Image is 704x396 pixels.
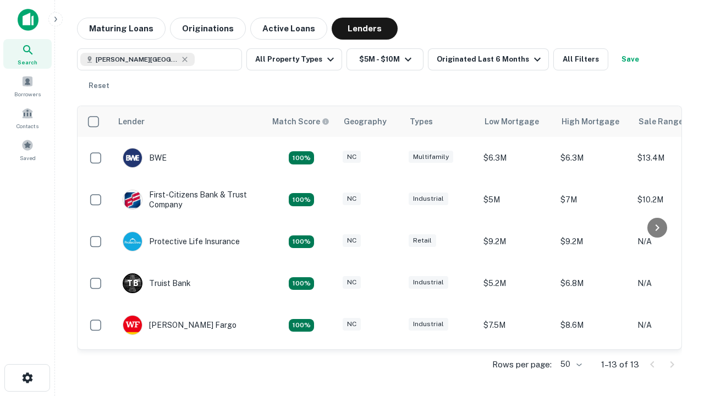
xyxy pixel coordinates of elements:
div: First-citizens Bank & Trust Company [123,190,255,210]
td: $5M [478,179,555,221]
th: High Mortgage [555,106,632,137]
p: 1–13 of 13 [601,358,639,371]
button: Originated Last 6 Months [428,48,549,70]
div: Capitalize uses an advanced AI algorithm to match your search with the best lender. The match sco... [272,116,329,128]
button: Originations [170,18,246,40]
span: Borrowers [14,90,41,98]
div: Industrial [409,318,448,331]
td: $8.8M [555,346,632,388]
div: Industrial [409,193,448,205]
div: High Mortgage [562,115,619,128]
p: T B [127,278,138,289]
h6: Match Score [272,116,327,128]
button: Lenders [332,18,398,40]
div: Matching Properties: 2, hasApolloMatch: undefined [289,235,314,249]
button: Active Loans [250,18,327,40]
div: NC [343,234,361,247]
div: NC [343,193,361,205]
img: picture [123,190,142,209]
td: $8.6M [555,304,632,346]
div: [PERSON_NAME] Fargo [123,315,237,335]
a: Borrowers [3,71,52,101]
div: Protective Life Insurance [123,232,240,251]
div: Matching Properties: 2, hasApolloMatch: undefined [289,151,314,164]
a: Search [3,39,52,69]
div: NC [343,151,361,163]
div: Sale Range [639,115,683,128]
th: Lender [112,106,266,137]
span: Search [18,58,37,67]
img: picture [123,316,142,334]
div: Geography [344,115,387,128]
div: Originated Last 6 Months [437,53,544,66]
span: [PERSON_NAME][GEOGRAPHIC_DATA], [GEOGRAPHIC_DATA] [96,54,178,64]
button: Reset [81,75,117,97]
div: Matching Properties: 2, hasApolloMatch: undefined [289,319,314,332]
div: NC [343,318,361,331]
img: picture [123,232,142,251]
th: Capitalize uses an advanced AI algorithm to match your search with the best lender. The match sco... [266,106,337,137]
td: $9.2M [478,221,555,262]
td: $6.3M [555,137,632,179]
button: $5M - $10M [346,48,424,70]
div: Low Mortgage [485,115,539,128]
div: Multifamily [409,151,453,163]
td: $9.2M [555,221,632,262]
div: Retail [409,234,436,247]
th: Low Mortgage [478,106,555,137]
div: Matching Properties: 2, hasApolloMatch: undefined [289,193,314,206]
span: Contacts [16,122,38,130]
div: Industrial [409,276,448,289]
p: Rows per page: [492,358,552,371]
td: $5.2M [478,262,555,304]
span: Saved [20,153,36,162]
iframe: Chat Widget [649,273,704,326]
th: Geography [337,106,403,137]
img: capitalize-icon.png [18,9,38,31]
div: Truist Bank [123,273,191,293]
button: All Filters [553,48,608,70]
div: Lender [118,115,145,128]
div: Types [410,115,433,128]
td: $8.8M [478,346,555,388]
button: Save your search to get updates of matches that match your search criteria. [613,48,648,70]
div: BWE [123,148,167,168]
th: Types [403,106,478,137]
button: All Property Types [246,48,342,70]
a: Saved [3,135,52,164]
div: NC [343,276,361,289]
a: Contacts [3,103,52,133]
td: $6.8M [555,262,632,304]
img: picture [123,148,142,167]
td: $7M [555,179,632,221]
td: $6.3M [478,137,555,179]
div: Matching Properties: 3, hasApolloMatch: undefined [289,277,314,290]
td: $7.5M [478,304,555,346]
div: 50 [556,356,584,372]
button: Maturing Loans [77,18,166,40]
